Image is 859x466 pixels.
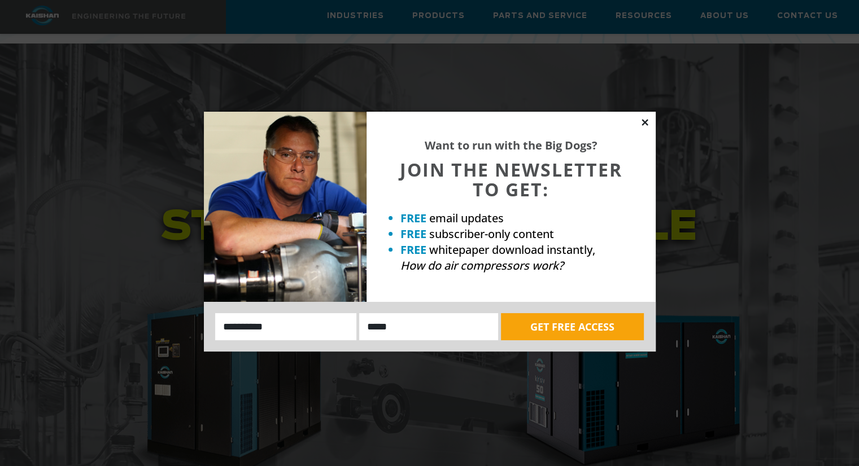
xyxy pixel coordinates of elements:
button: GET FREE ACCESS [501,313,644,340]
span: whitepaper download instantly, [429,242,595,257]
em: How do air compressors work? [400,258,564,273]
input: Name: [215,313,357,340]
strong: FREE [400,210,426,226]
strong: FREE [400,242,426,257]
span: JOIN THE NEWSLETTER TO GET: [400,157,622,201]
input: Email [359,313,498,340]
span: subscriber-only content [429,226,554,241]
span: email updates [429,210,504,226]
strong: FREE [400,226,426,241]
strong: Want to run with the Big Dogs? [425,138,598,153]
button: Close [640,117,650,128]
